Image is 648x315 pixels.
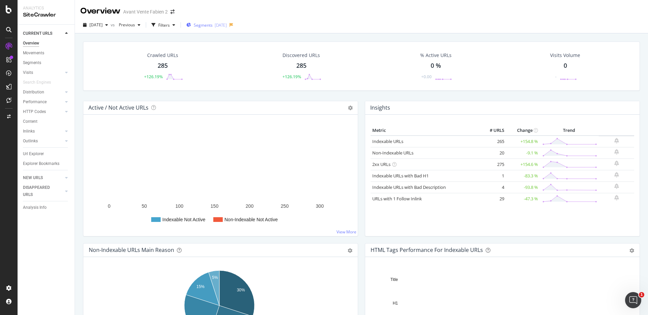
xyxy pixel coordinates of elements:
[23,118,70,125] a: Content
[23,128,63,135] a: Inlinks
[175,203,184,209] text: 100
[372,196,422,202] a: URLs with 1 Follow Inlink
[372,161,390,167] a: 2xx URLs
[372,184,446,190] a: Indexable URLs with Bad Description
[23,174,43,181] div: NEW URLS
[23,50,70,57] a: Movements
[23,138,38,145] div: Outlinks
[371,125,479,136] th: Metric
[147,52,178,59] div: Crawled URLs
[23,50,44,57] div: Movements
[80,20,111,30] button: [DATE]
[23,98,47,106] div: Performance
[479,170,506,181] td: 1
[89,247,174,253] div: Non-Indexable URLs Main Reason
[393,301,398,306] text: H1
[23,59,41,66] div: Segments
[479,147,506,159] td: 20
[614,172,619,177] div: bell-plus
[370,103,390,112] h4: Insights
[23,30,63,37] a: CURRENT URLS
[479,159,506,170] td: 275
[149,20,178,30] button: Filters
[479,136,506,147] td: 265
[89,125,352,231] svg: A chart.
[23,98,63,106] a: Performance
[23,160,70,167] a: Explorer Bookmarks
[506,125,540,136] th: Change
[421,74,432,80] div: +0.00
[431,61,441,70] div: 0 %
[108,203,111,209] text: 0
[23,59,70,66] a: Segments
[506,136,540,147] td: +154.8 %
[23,89,63,96] a: Distribution
[23,108,63,115] a: HTTP Codes
[144,74,163,80] div: +126.19%
[23,79,58,86] a: Search Engines
[211,203,219,209] text: 150
[116,20,143,30] button: Previous
[564,61,567,70] div: 0
[246,203,254,209] text: 200
[23,128,35,135] div: Inlinks
[184,20,230,30] button: Segments[DATE]
[614,161,619,166] div: bell-plus
[196,284,205,289] text: 15%
[479,181,506,193] td: 4
[111,22,116,28] span: vs
[629,248,634,253] div: gear
[282,52,320,59] div: Discovered URLs
[23,89,44,96] div: Distribution
[23,11,69,19] div: SiteCrawler
[281,203,289,209] text: 250
[170,9,174,14] div: arrow-right-arrow-left
[625,292,641,308] iframe: Intercom live chat
[506,193,540,204] td: -47.3 %
[282,74,301,80] div: +126.19%
[420,52,452,59] div: % Active URLs
[371,247,483,253] div: HTML Tags Performance for Indexable URLs
[23,118,37,125] div: Content
[212,275,218,280] text: 5%
[23,5,69,11] div: Analytics
[23,40,70,47] a: Overview
[23,204,70,211] a: Analysis Info
[23,40,39,47] div: Overview
[639,292,644,297] span: 1
[23,204,47,211] div: Analysis Info
[23,174,63,181] a: NEW URLS
[89,22,103,28] span: 2025 Sep. 8th
[23,30,52,37] div: CURRENT URLS
[479,125,506,136] th: # URLS
[390,277,398,282] text: Title
[348,248,352,253] div: gear
[224,217,278,222] text: Non-Indexable Not Active
[162,217,206,222] text: Indexable Not Active
[123,8,168,15] div: Avant Vente Fabien 2
[372,173,429,179] a: Indexable URLs with Bad H1
[116,22,135,28] span: Previous
[88,103,148,112] h4: Active / Not Active URLs
[142,203,147,209] text: 50
[23,150,70,157] a: Url Explorer
[555,74,557,80] div: -
[23,138,63,145] a: Outlinks
[506,181,540,193] td: -93.8 %
[348,106,353,110] i: Options
[215,22,227,28] div: [DATE]
[23,160,59,167] div: Explorer Bookmarks
[614,195,619,200] div: bell-plus
[540,125,599,136] th: Trend
[23,69,33,76] div: Visits
[23,184,57,198] div: DISAPPEARED URLS
[23,150,44,157] div: Url Explorer
[614,138,619,143] div: bell-plus
[23,79,51,86] div: Search Engines
[550,52,580,59] div: Visits Volume
[614,149,619,154] div: bell-plus
[194,22,213,28] span: Segments
[158,22,170,28] div: Filters
[296,61,306,70] div: 285
[506,147,540,159] td: -9.1 %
